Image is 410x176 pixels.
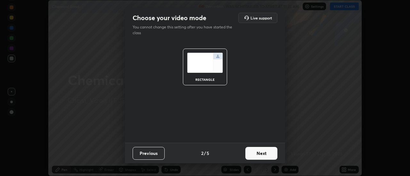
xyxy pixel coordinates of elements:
h2: Choose your video mode [133,14,206,22]
h5: Live support [250,16,272,20]
div: rectangle [192,78,218,81]
button: Next [245,147,277,160]
p: You cannot change this setting after you have started the class [133,24,236,36]
h4: 2 [201,150,203,157]
h4: 5 [207,150,209,157]
img: normalScreenIcon.ae25ed63.svg [187,53,223,73]
button: Previous [133,147,165,160]
h4: / [204,150,206,157]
